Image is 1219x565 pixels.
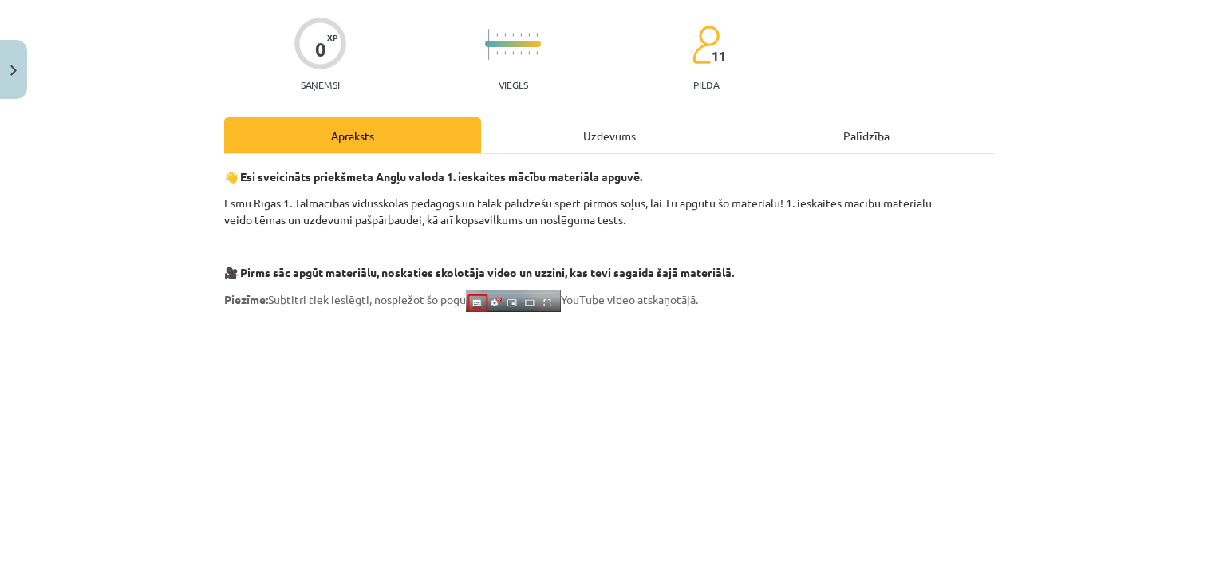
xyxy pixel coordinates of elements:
[224,265,734,279] strong: 🎥 Pirms sāc apgūt materiālu, noskaties skolotāja video un uzzini, kas tevi sagaida šajā materiālā.
[738,117,995,153] div: Palīdzība
[536,33,538,37] img: icon-short-line-57e1e144782c952c97e751825c79c345078a6d821885a25fce030b3d8c18986b.svg
[224,117,481,153] div: Apraksts
[693,79,719,90] p: pilda
[327,33,337,41] span: XP
[499,79,528,90] p: Viegls
[528,33,530,37] img: icon-short-line-57e1e144782c952c97e751825c79c345078a6d821885a25fce030b3d8c18986b.svg
[520,51,522,55] img: icon-short-line-57e1e144782c952c97e751825c79c345078a6d821885a25fce030b3d8c18986b.svg
[481,117,738,153] div: Uzdevums
[496,51,498,55] img: icon-short-line-57e1e144782c952c97e751825c79c345078a6d821885a25fce030b3d8c18986b.svg
[224,292,268,306] strong: Piezīme:
[712,49,726,63] span: 11
[224,195,995,228] p: Esmu Rīgas 1. Tālmācības vidusskolas pedagogs un tālāk palīdzēšu spert pirmos soļus, lai Tu apgūt...
[512,51,514,55] img: icon-short-line-57e1e144782c952c97e751825c79c345078a6d821885a25fce030b3d8c18986b.svg
[536,51,538,55] img: icon-short-line-57e1e144782c952c97e751825c79c345078a6d821885a25fce030b3d8c18986b.svg
[520,33,522,37] img: icon-short-line-57e1e144782c952c97e751825c79c345078a6d821885a25fce030b3d8c18986b.svg
[224,292,698,306] span: Subtitri tiek ieslēgti, nospiežot šo pogu YouTube video atskaņotājā.
[488,29,490,60] img: icon-long-line-d9ea69661e0d244f92f715978eff75569469978d946b2353a9bb055b3ed8787d.svg
[496,33,498,37] img: icon-short-line-57e1e144782c952c97e751825c79c345078a6d821885a25fce030b3d8c18986b.svg
[315,38,326,61] div: 0
[224,169,642,184] strong: 👋 Esi sveicināts priekšmeta Angļu valoda 1. ieskaites mācību materiāla apguvē.
[512,33,514,37] img: icon-short-line-57e1e144782c952c97e751825c79c345078a6d821885a25fce030b3d8c18986b.svg
[504,51,506,55] img: icon-short-line-57e1e144782c952c97e751825c79c345078a6d821885a25fce030b3d8c18986b.svg
[504,33,506,37] img: icon-short-line-57e1e144782c952c97e751825c79c345078a6d821885a25fce030b3d8c18986b.svg
[10,65,17,76] img: icon-close-lesson-0947bae3869378f0d4975bcd49f059093ad1ed9edebbc8119c70593378902aed.svg
[528,51,530,55] img: icon-short-line-57e1e144782c952c97e751825c79c345078a6d821885a25fce030b3d8c18986b.svg
[692,25,720,65] img: students-c634bb4e5e11cddfef0936a35e636f08e4e9abd3cc4e673bd6f9a4125e45ecb1.svg
[294,79,346,90] p: Saņemsi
